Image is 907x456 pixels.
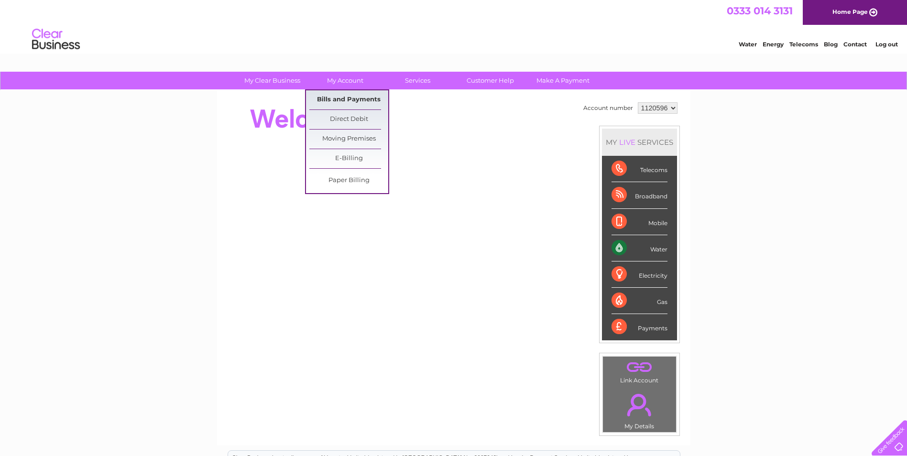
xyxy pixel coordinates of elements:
[612,182,667,208] div: Broadband
[309,110,388,129] a: Direct Debit
[727,5,793,17] a: 0333 014 3131
[824,41,838,48] a: Blog
[309,171,388,190] a: Paper Billing
[309,130,388,149] a: Moving Premises
[612,288,667,314] div: Gas
[612,261,667,288] div: Electricity
[602,356,677,386] td: Link Account
[602,386,677,433] td: My Details
[739,41,757,48] a: Water
[524,72,602,89] a: Make A Payment
[617,138,637,147] div: LIVE
[843,41,867,48] a: Contact
[612,156,667,182] div: Telecoms
[233,72,312,89] a: My Clear Business
[306,72,384,89] a: My Account
[228,5,680,46] div: Clear Business is a trading name of Verastar Limited (registered in [GEOGRAPHIC_DATA] No. 3667643...
[612,209,667,235] div: Mobile
[32,25,80,54] img: logo.png
[378,72,457,89] a: Services
[581,100,635,116] td: Account number
[309,90,388,109] a: Bills and Payments
[602,129,677,156] div: MY SERVICES
[605,388,674,422] a: .
[612,314,667,340] div: Payments
[451,72,530,89] a: Customer Help
[612,235,667,261] div: Water
[605,359,674,376] a: .
[789,41,818,48] a: Telecoms
[309,149,388,168] a: E-Billing
[875,41,898,48] a: Log out
[763,41,784,48] a: Energy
